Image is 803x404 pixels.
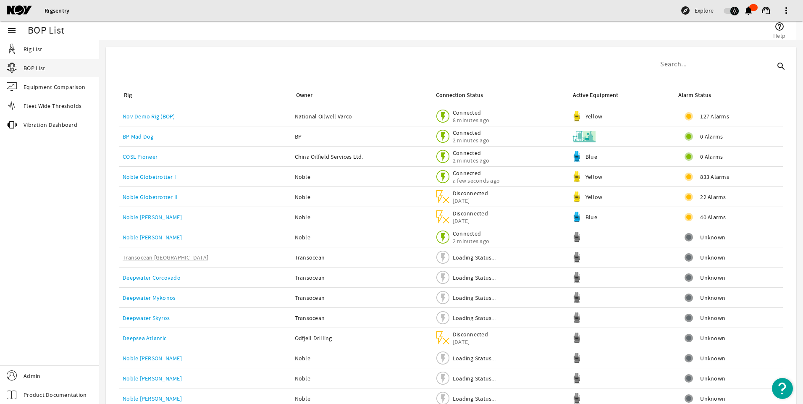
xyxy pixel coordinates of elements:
[436,91,483,100] div: Connection Status
[24,45,42,53] span: Rig List
[123,274,181,281] a: Deepwater Corcovado
[572,124,597,149] img: Skid.svg
[761,5,771,16] mat-icon: support_agent
[700,374,725,383] span: Unknown
[572,272,582,283] img: Graypod.svg
[660,59,774,69] input: Search...
[295,314,428,322] div: Transocean
[700,253,725,262] span: Unknown
[700,132,723,141] span: 0 Alarms
[453,189,488,197] span: Disconnected
[123,334,166,342] a: Deepsea Atlantic
[295,273,428,282] div: Transocean
[295,112,428,121] div: National Oilwell Varco
[295,334,428,342] div: Odfjell Drilling
[295,173,428,181] div: Noble
[123,213,182,221] a: Noble [PERSON_NAME]
[7,120,17,130] mat-icon: vibration
[453,254,496,261] span: Loading Status...
[572,393,582,404] img: Graypod.svg
[295,132,428,141] div: BP
[572,212,582,222] img: Bluepod.svg
[295,253,428,262] div: Transocean
[295,354,428,362] div: Noble
[585,153,597,160] span: Blue
[572,192,582,202] img: Yellowpod.svg
[573,91,618,100] div: Active Equipment
[700,173,729,181] span: 833 Alarms
[295,152,428,161] div: China Oilfield Services Ltd.
[123,314,170,322] a: Deepwater Skyros
[585,213,597,221] span: Blue
[572,373,582,383] img: Graypod.svg
[24,83,85,91] span: Equipment Comparison
[453,237,489,245] span: 2 minutes ago
[680,5,690,16] mat-icon: explore
[24,102,81,110] span: Fleet Wide Thresholds
[585,113,603,120] span: Yellow
[700,233,725,241] span: Unknown
[585,193,603,201] span: Yellow
[453,331,488,338] span: Disconnected
[700,213,726,221] span: 40 Alarms
[572,333,582,343] img: Graypod.svg
[453,294,496,302] span: Loading Status...
[453,109,489,116] span: Connected
[572,171,582,182] img: Yellowpod.svg
[295,374,428,383] div: Noble
[453,375,496,382] span: Loading Status...
[572,353,582,363] img: Graypod.svg
[453,136,489,144] span: 2 minutes ago
[453,354,496,362] span: Loading Status...
[700,334,725,342] span: Unknown
[572,151,582,162] img: Bluepod.svg
[296,91,312,100] div: Owner
[123,294,176,302] a: Deepwater Mykonos
[453,338,488,346] span: [DATE]
[28,26,64,35] div: BOP List
[572,252,582,262] img: Graypod.svg
[776,61,786,71] i: search
[453,314,496,322] span: Loading Status...
[24,121,77,129] span: Vibration Dashboard
[295,213,428,221] div: Noble
[585,173,603,181] span: Yellow
[572,111,582,121] img: Yellowpod.svg
[572,292,582,303] img: Graypod.svg
[123,173,176,181] a: Noble Globetrotter I
[453,149,489,157] span: Connected
[572,312,582,323] img: Graypod.svg
[772,378,793,399] button: Open Resource Center
[123,113,175,120] a: Nov Demo Rig (BOP)
[453,116,489,124] span: 8 minutes ago
[295,233,428,241] div: Noble
[453,230,489,237] span: Connected
[700,314,725,322] span: Unknown
[124,91,132,100] div: Rig
[453,129,489,136] span: Connected
[678,91,711,100] div: Alarm Status
[453,210,488,217] span: Disconnected
[123,254,208,261] a: Transocean [GEOGRAPHIC_DATA]
[295,91,425,100] div: Owner
[123,375,182,382] a: Noble [PERSON_NAME]
[123,233,182,241] a: Noble [PERSON_NAME]
[743,5,753,16] mat-icon: notifications
[123,91,285,100] div: Rig
[700,294,725,302] span: Unknown
[453,217,488,225] span: [DATE]
[774,21,785,31] mat-icon: help_outline
[123,354,182,362] a: Noble [PERSON_NAME]
[123,395,182,402] a: Noble [PERSON_NAME]
[24,372,40,380] span: Admin
[700,152,723,161] span: 0 Alarms
[700,193,726,201] span: 22 Alarms
[295,193,428,201] div: Noble
[700,354,725,362] span: Unknown
[295,294,428,302] div: Transocean
[572,232,582,242] img: Graypod.svg
[776,0,796,21] button: more_vert
[7,26,17,36] mat-icon: menu
[123,133,154,140] a: BP Mad Dog
[700,112,729,121] span: 127 Alarms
